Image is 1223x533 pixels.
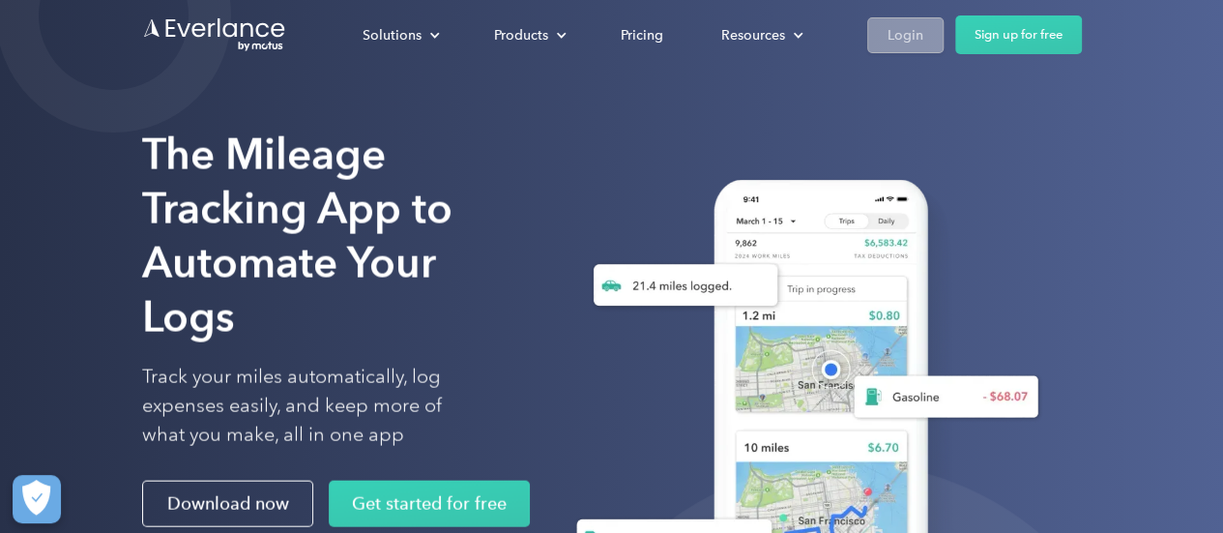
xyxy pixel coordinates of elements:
div: Solutions [363,23,422,47]
a: Go to homepage [142,16,287,53]
a: Download now [142,481,313,527]
a: Login [867,17,944,53]
div: Pricing [621,23,663,47]
strong: The Mileage Tracking App to Automate Your Logs [142,129,452,342]
div: Products [494,23,548,47]
div: Resources [721,23,785,47]
div: Products [475,18,582,52]
div: Resources [702,18,819,52]
div: Login [888,23,923,47]
div: Solutions [343,18,455,52]
button: Cookies Settings [13,475,61,523]
a: Get started for free [329,481,530,527]
a: Sign up for free [955,15,1082,54]
a: Pricing [601,18,683,52]
p: Track your miles automatically, log expenses easily, and keep more of what you make, all in one app [142,363,487,450]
